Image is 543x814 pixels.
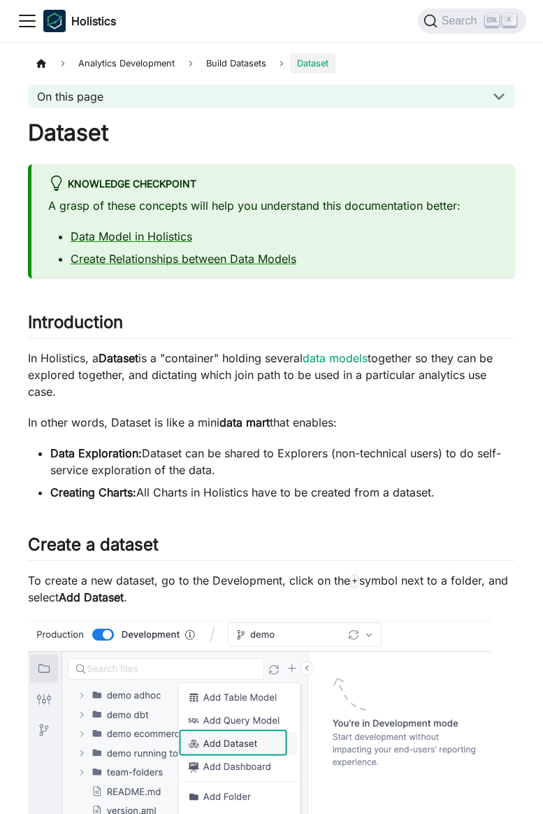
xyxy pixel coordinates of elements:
[99,351,138,365] strong: Dataset
[71,229,192,243] a: Data Model in Holistics
[43,10,66,32] img: Holistics
[50,484,515,501] li: All Charts in Holistics have to be created from a dataset.
[28,534,515,561] h2: Create a dataset
[71,252,296,266] a: Create Relationships between Data Models
[28,119,515,147] h1: Dataset
[50,485,136,499] strong: Creating Charts:
[303,351,368,365] a: data models
[43,10,116,32] a: HolisticsHolistics
[28,414,515,431] p: In other words, Dataset is like a mini that enables:
[28,312,515,338] h2: Introduction
[28,53,55,73] a: Home page
[59,590,124,604] strong: Add Dataset
[437,15,486,27] span: Search
[219,415,270,429] strong: data mart
[17,10,38,31] button: Toggle navigation bar
[71,53,182,73] span: Analytics Development
[48,197,498,214] p: A grasp of these concepts will help you understand this documentation better:
[28,53,515,73] nav: Breadcrumbs
[50,445,515,478] li: Dataset can be shared to Explorers (non-technical users) to do self-service exploration of the data.
[418,8,526,34] button: Search (Ctrl+K)
[28,350,515,400] p: In Holistics, a is a "container" holding several together so they can be explored together, and d...
[290,53,335,73] span: Dataset
[502,14,516,27] kbd: K
[28,85,515,108] button: On this page
[48,176,498,194] div: Knowledge Checkpoint
[199,53,273,73] span: Build Datasets
[71,13,116,29] b: Holistics
[50,446,142,460] strong: Data Exploration:
[28,572,515,606] p: To create a new dataset, go to the Development, click on the symbol next to a folder, and select .
[350,574,359,588] code: +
